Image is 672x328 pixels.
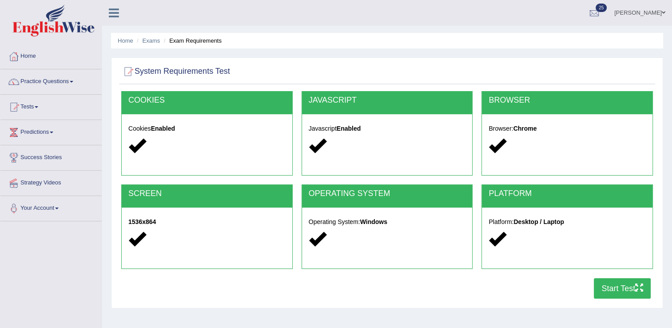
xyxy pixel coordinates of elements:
span: 25 [596,4,607,12]
li: Exam Requirements [162,36,222,45]
strong: 1536x864 [128,218,156,225]
a: Practice Questions [0,69,102,92]
h2: SCREEN [128,189,286,198]
h5: Javascript [309,125,466,132]
h2: COOKIES [128,96,286,105]
h5: Cookies [128,125,286,132]
a: Success Stories [0,145,102,168]
h5: Browser: [489,125,646,132]
a: Strategy Videos [0,171,102,193]
h2: PLATFORM [489,189,646,198]
a: Exams [143,37,160,44]
h5: Platform: [489,219,646,225]
a: Home [118,37,133,44]
h5: Operating System: [309,219,466,225]
button: Start Test [594,278,651,299]
h2: OPERATING SYSTEM [309,189,466,198]
a: Tests [0,95,102,117]
strong: Chrome [513,125,537,132]
a: Home [0,44,102,66]
h2: BROWSER [489,96,646,105]
a: Your Account [0,196,102,218]
strong: Enabled [337,125,361,132]
strong: Enabled [151,125,175,132]
h2: System Requirements Test [121,65,230,78]
h2: JAVASCRIPT [309,96,466,105]
strong: Desktop / Laptop [513,218,564,225]
a: Predictions [0,120,102,142]
strong: Windows [360,218,387,225]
